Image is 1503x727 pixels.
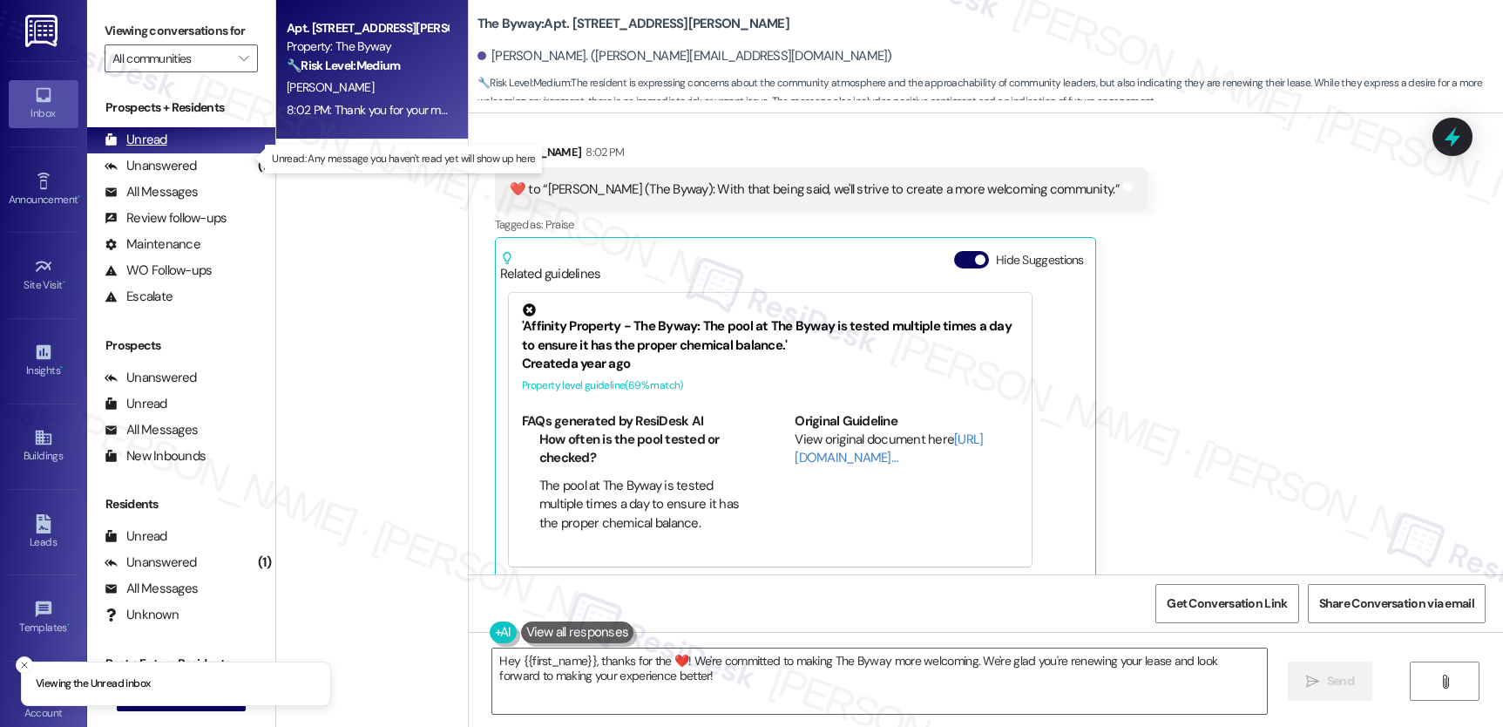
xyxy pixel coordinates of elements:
[25,15,61,47] img: ResiDesk Logo
[9,680,78,727] a: Account
[9,423,78,470] a: Buildings
[477,47,892,65] div: [PERSON_NAME]. ([PERSON_NAME][EMAIL_ADDRESS][DOMAIN_NAME])
[522,303,1019,355] div: 'Affinity Property - The Byway: The pool at The Byway is tested multiple times a day to ensure it...
[1288,662,1372,701] button: Send
[272,152,535,166] p: Unread: Any message you haven't read yet will show up here
[1439,675,1452,689] i: 
[287,19,448,37] div: Apt. [STREET_ADDRESS][PERSON_NAME]
[581,143,624,161] div: 8:02 PM
[87,99,275,117] div: Prospects + Residents
[16,656,33,674] button: Close toast
[254,153,275,180] div: (1)
[1167,595,1287,613] span: Get Conversation Link
[495,212,1148,237] div: Tagged as:
[36,676,150,692] p: Viewing the Unread inbox
[545,217,574,232] span: Praise
[78,191,80,203] span: •
[9,80,78,127] a: Inbox
[522,412,703,430] b: FAQs generated by ResiDesk AI
[539,477,746,533] li: The pool at The Byway is tested multiple times a day to ensure it has the proper chemical balance.
[112,44,230,72] input: All communities
[795,431,983,466] a: [URL][DOMAIN_NAME]…
[1308,584,1486,623] button: Share Conversation via email
[105,209,227,228] div: Review follow-ups
[522,355,1019,373] div: Created a year ago
[105,554,197,572] div: Unanswered
[105,395,167,413] div: Unread
[105,262,212,280] div: WO Follow-ups
[492,649,1266,714] textarea: Hey {{first_name}}, thanks for the ❤️! We're committed to making The Byway more welcoming. We're ...
[1327,672,1354,690] span: Send
[287,37,448,56] div: Property: The Byway
[105,606,179,624] div: Unknown
[500,251,601,283] div: Related guidelines
[105,17,258,44] label: Viewing conversations for
[1319,595,1474,613] span: Share Conversation via email
[9,252,78,299] a: Site Visit •
[795,412,897,430] b: Original Guideline
[254,549,275,576] div: (1)
[105,580,198,598] div: All Messages
[9,509,78,556] a: Leads
[105,527,167,546] div: Unread
[87,495,275,513] div: Residents
[1155,584,1298,623] button: Get Conversation Link
[105,288,173,306] div: Escalate
[105,421,198,439] div: All Messages
[105,369,197,387] div: Unanswered
[477,15,789,33] b: The Byway: Apt. [STREET_ADDRESS][PERSON_NAME]
[287,58,400,73] strong: 🔧 Risk Level: Medium
[60,362,63,374] span: •
[105,235,200,254] div: Maintenance
[105,157,197,175] div: Unanswered
[105,447,206,465] div: New Inbounds
[105,131,167,149] div: Unread
[539,431,746,468] li: How often is the pool tested or checked?
[495,143,1148,167] div: [PERSON_NAME]
[67,619,70,631] span: •
[87,336,275,355] div: Prospects
[9,595,78,642] a: Templates •
[239,51,248,65] i: 
[510,180,1120,199] div: ​❤️​ to “ [PERSON_NAME] (The Byway): With that being said, we'll strive to create a more welcomin...
[9,337,78,384] a: Insights •
[477,76,570,90] strong: 🔧 Risk Level: Medium
[63,276,65,289] span: •
[996,251,1084,269] label: Hide Suggestions
[795,431,1019,468] div: View original document here
[105,183,198,201] div: All Messages
[287,102,1309,118] div: 8:02 PM: Thank you for your message. Our offices are currently closed, but we will contact you wh...
[287,79,374,95] span: [PERSON_NAME]
[1306,675,1319,689] i: 
[522,377,1019,395] div: Property level guideline ( 69 % match)
[477,74,1503,112] span: : The resident is expressing concerns about the community atmosphere and the approachability of c...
